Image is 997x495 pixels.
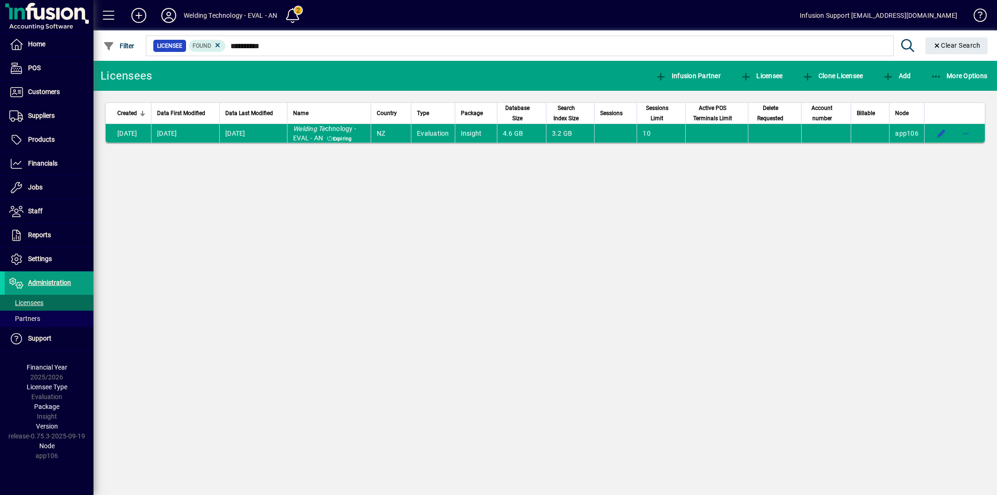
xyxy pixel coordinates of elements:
[655,72,721,80] span: Infusion Partner
[800,67,865,84] button: Clone Licensee
[931,72,988,80] span: More Options
[5,152,93,175] a: Financials
[124,7,154,24] button: Add
[928,67,990,84] button: More Options
[895,108,918,118] div: Node
[154,7,184,24] button: Profile
[637,124,685,143] td: 10
[5,327,93,350] a: Support
[497,124,546,143] td: 4.6 GB
[27,364,67,371] span: Financial Year
[28,183,43,191] span: Jobs
[417,108,429,118] span: Type
[318,125,325,132] em: Te
[293,108,308,118] span: Name
[377,108,397,118] span: Country
[934,126,949,141] button: Edit
[117,108,137,118] span: Created
[34,403,59,410] span: Package
[101,37,137,54] button: Filter
[151,124,219,143] td: [DATE]
[925,37,988,54] button: Clear
[39,442,55,450] span: Node
[9,299,43,306] span: Licensees
[503,103,532,124] span: Database Size
[691,103,742,124] div: Active POS Terminals Limit
[28,160,57,167] span: Financials
[293,125,317,132] em: Welding
[28,231,51,239] span: Reports
[225,108,281,118] div: Data Last Modified
[552,103,581,124] span: Search Index Size
[800,8,957,23] div: Infusion Support [EMAIL_ADDRESS][DOMAIN_NAME]
[5,176,93,199] a: Jobs
[5,128,93,152] a: Products
[293,108,365,118] div: Name
[28,112,55,119] span: Suppliers
[28,64,41,72] span: POS
[157,41,182,51] span: Licensee
[933,42,981,49] span: Clear Search
[28,335,51,342] span: Support
[802,72,863,80] span: Clone Licensee
[552,103,589,124] div: Search Index Size
[157,108,214,118] div: Data First Modified
[100,68,152,83] div: Licensees
[857,108,875,118] span: Billable
[691,103,734,124] span: Active POS Terminals Limit
[5,295,93,311] a: Licensees
[740,72,783,80] span: Licensee
[895,130,918,137] span: app106.prod.infusionbusinesssoftware.com
[103,42,135,50] span: Filter
[807,103,846,124] div: Account number
[882,72,911,80] span: Add
[754,103,787,124] span: Delete Requested
[895,108,909,118] span: Node
[643,103,671,124] span: Sessions Limit
[28,255,52,262] span: Settings
[219,124,287,143] td: [DATE]
[193,43,211,49] span: Found
[503,103,540,124] div: Database Size
[371,124,411,143] td: NZ
[5,247,93,271] a: Settings
[9,315,40,322] span: Partners
[28,136,55,143] span: Products
[5,57,93,80] a: POS
[157,108,205,118] span: Data First Modified
[455,124,497,143] td: Insight
[600,108,623,118] span: Sessions
[293,125,356,142] span: chnology - EVAL - AN
[106,124,151,143] td: [DATE]
[857,108,883,118] div: Billable
[5,104,93,128] a: Suppliers
[325,135,354,143] span: Expiring
[5,33,93,56] a: Home
[184,8,277,23] div: Welding Technology - EVAL - AN
[5,224,93,247] a: Reports
[807,103,837,124] span: Account number
[117,108,145,118] div: Created
[189,40,226,52] mat-chip: Found Status: Found
[28,279,71,286] span: Administration
[967,2,985,32] a: Knowledge Base
[754,103,796,124] div: Delete Requested
[5,80,93,104] a: Customers
[738,67,785,84] button: Licensee
[958,126,973,141] button: More options
[643,103,679,124] div: Sessions Limit
[28,40,45,48] span: Home
[377,108,405,118] div: Country
[600,108,631,118] div: Sessions
[417,108,449,118] div: Type
[546,124,595,143] td: 3.2 GB
[28,207,43,215] span: Staff
[461,108,491,118] div: Package
[36,422,58,430] span: Version
[461,108,483,118] span: Package
[28,88,60,95] span: Customers
[653,67,723,84] button: Infusion Partner
[27,383,67,391] span: Licensee Type
[225,108,273,118] span: Data Last Modified
[411,124,455,143] td: Evaluation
